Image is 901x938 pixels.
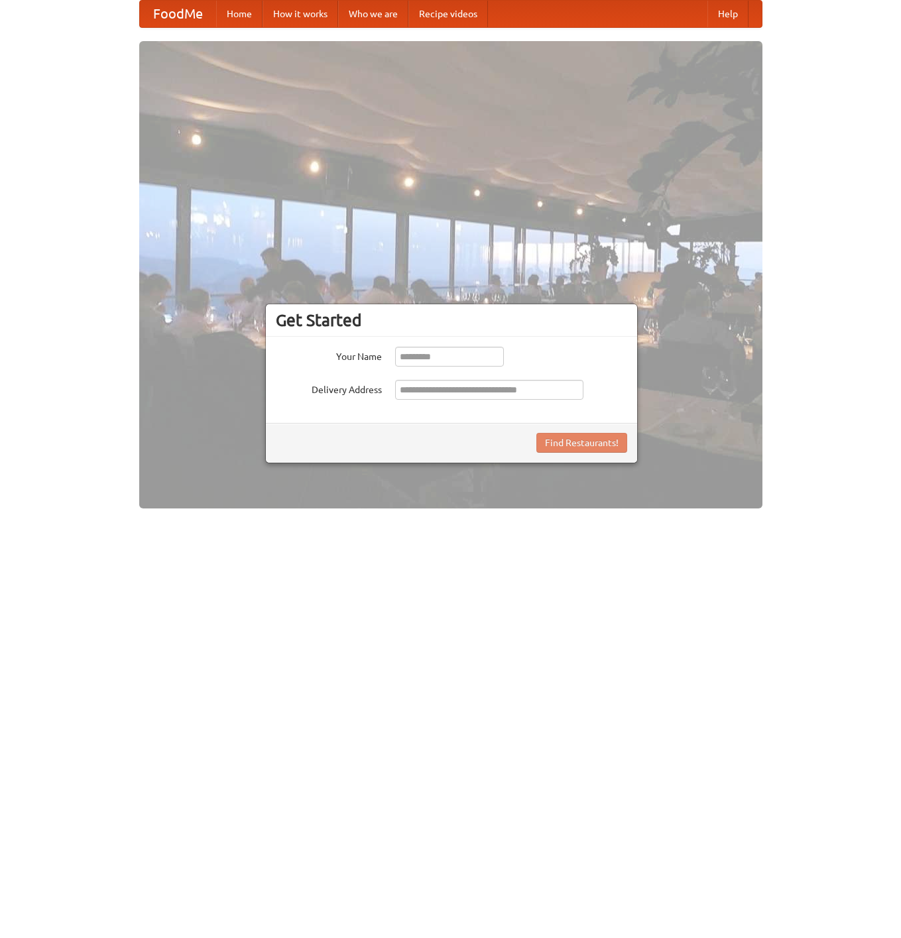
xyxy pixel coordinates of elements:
[276,310,627,330] h3: Get Started
[338,1,408,27] a: Who we are
[536,433,627,453] button: Find Restaurants!
[276,380,382,396] label: Delivery Address
[263,1,338,27] a: How it works
[408,1,488,27] a: Recipe videos
[707,1,749,27] a: Help
[216,1,263,27] a: Home
[140,1,216,27] a: FoodMe
[276,347,382,363] label: Your Name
